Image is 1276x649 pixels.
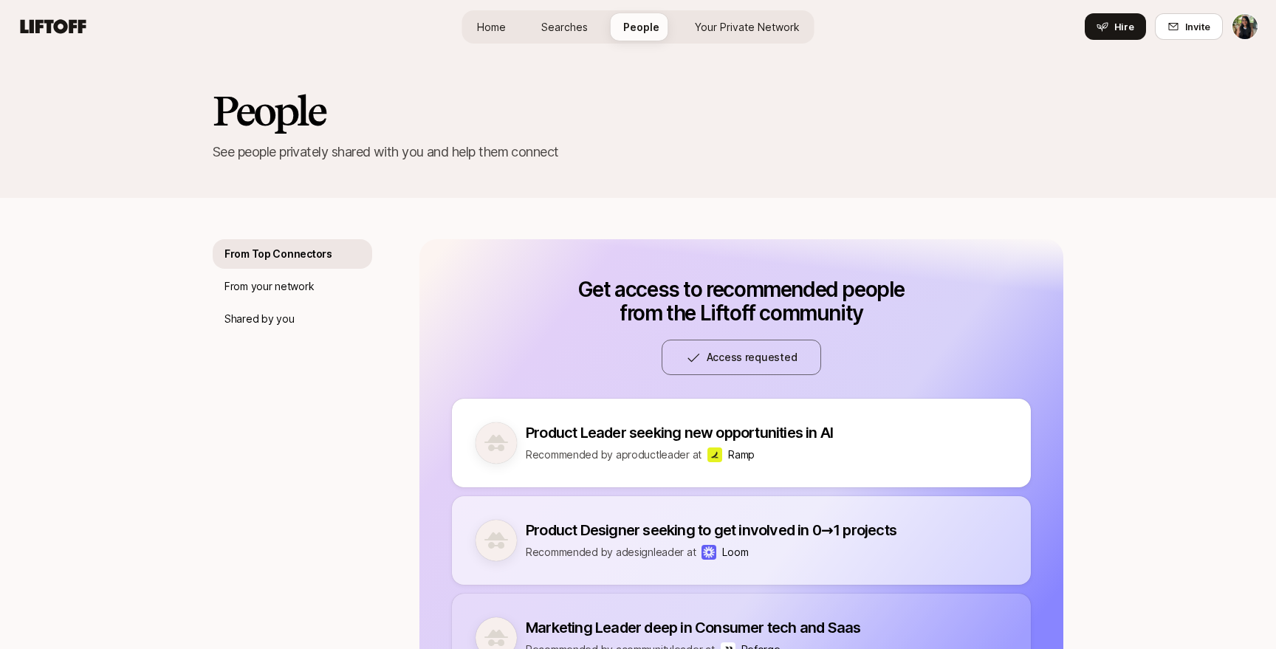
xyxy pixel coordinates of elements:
p: Marketing Leader deep in Consumer tech and Saas [526,617,860,638]
img: Loom [702,545,716,560]
p: Recommended by a product leader at [526,446,702,464]
img: Ramp [707,447,722,462]
a: Searches [529,13,600,41]
img: Yesha Shah [1232,14,1258,39]
p: Ramp [728,446,755,464]
p: Shared by you [224,310,294,328]
p: Loom [722,543,748,561]
p: Product Leader seeking new opportunities in AI [526,422,833,443]
p: Product Designer seeking to get involved in 0→1 projects [526,520,896,540]
p: Recommended by a design leader at [526,543,696,561]
span: Hire [1114,19,1134,34]
span: People [623,19,659,35]
button: Hire [1085,13,1146,40]
button: Invite [1155,13,1223,40]
button: Access requested [662,340,822,375]
p: Get access to recommended people from the Liftoff community [560,278,922,325]
a: People [611,13,671,41]
span: Home [477,19,506,35]
p: From your network [224,278,314,295]
h2: People [213,89,1063,133]
a: Home [465,13,518,41]
p: From Top Connectors [224,245,332,263]
span: Your Private Network [695,19,800,35]
p: See people privately shared with you and help them connect [213,142,1063,162]
span: Searches [541,19,588,35]
span: Invite [1185,19,1210,34]
a: Your Private Network [683,13,812,41]
button: Yesha Shah [1232,13,1258,40]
